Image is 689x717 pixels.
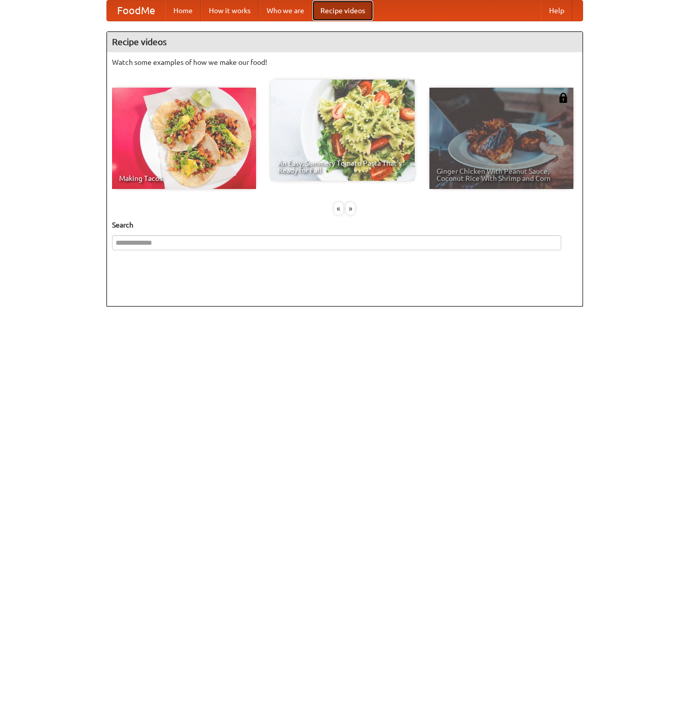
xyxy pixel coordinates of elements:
img: 483408.png [558,93,568,103]
a: How it works [201,1,259,21]
h4: Recipe videos [107,32,583,52]
a: Making Tacos [112,88,256,189]
a: An Easy, Summery Tomato Pasta That's Ready for Fall [271,80,415,181]
h5: Search [112,220,577,230]
span: An Easy, Summery Tomato Pasta That's Ready for Fall [278,160,408,174]
div: » [346,202,355,215]
a: Home [165,1,201,21]
a: Help [541,1,572,21]
div: « [334,202,343,215]
span: Making Tacos [119,175,249,182]
a: Recipe videos [312,1,373,21]
a: Who we are [259,1,312,21]
a: FoodMe [107,1,165,21]
p: Watch some examples of how we make our food! [112,57,577,67]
